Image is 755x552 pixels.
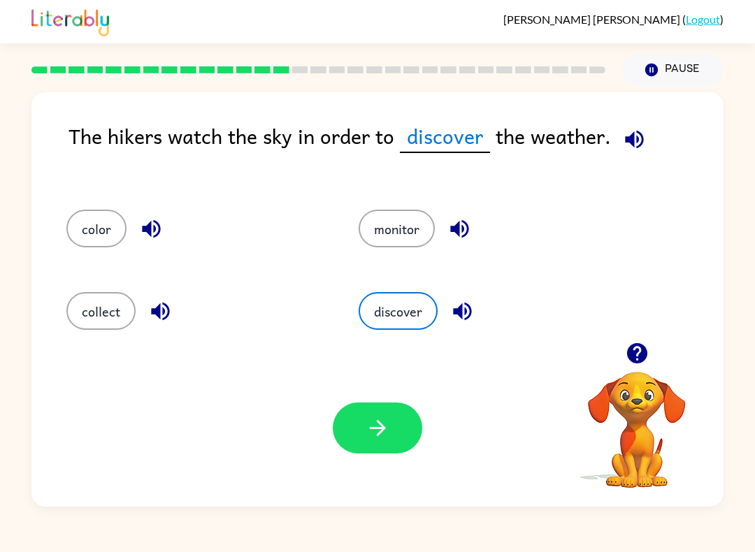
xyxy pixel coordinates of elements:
span: discover [400,120,490,153]
video: Your browser must support playing .mp4 files to use Literably. Please try using another browser. [567,350,707,490]
button: monitor [359,210,435,247]
div: ( ) [503,13,724,26]
a: Logout [686,13,720,26]
button: color [66,210,127,247]
span: [PERSON_NAME] [PERSON_NAME] [503,13,682,26]
button: Pause [622,54,724,86]
div: The hikers watch the sky in order to the weather. [69,120,724,182]
button: discover [359,292,438,330]
button: collect [66,292,136,330]
img: Literably [31,6,109,36]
